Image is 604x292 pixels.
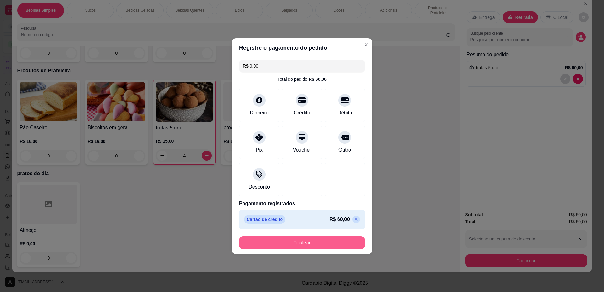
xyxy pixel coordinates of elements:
[309,76,327,82] div: R$ 60,00
[277,76,327,82] div: Total do pedido
[249,183,270,191] div: Desconto
[294,109,310,117] div: Crédito
[256,146,263,154] div: Pix
[293,146,311,154] div: Voucher
[250,109,269,117] div: Dinheiro
[338,109,352,117] div: Débito
[338,146,351,154] div: Outro
[239,200,365,207] p: Pagamento registrados
[239,236,365,249] button: Finalizar
[243,60,361,72] input: Ex.: hambúrguer de cordeiro
[329,216,350,223] p: R$ 60,00
[361,40,371,50] button: Close
[232,38,372,57] header: Registre o pagamento do pedido
[244,215,285,224] p: Cartão de crédito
